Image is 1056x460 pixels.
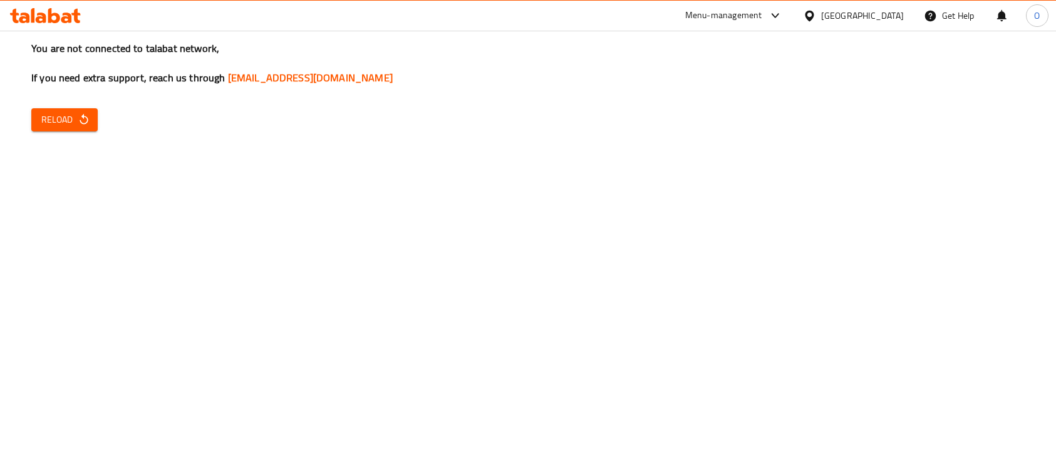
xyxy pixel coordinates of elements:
div: [GEOGRAPHIC_DATA] [821,9,904,23]
span: Reload [41,112,88,128]
button: Reload [31,108,98,131]
h3: You are not connected to talabat network, If you need extra support, reach us through [31,41,1025,85]
a: [EMAIL_ADDRESS][DOMAIN_NAME] [228,68,393,87]
span: O [1034,9,1040,23]
div: Menu-management [685,8,762,23]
